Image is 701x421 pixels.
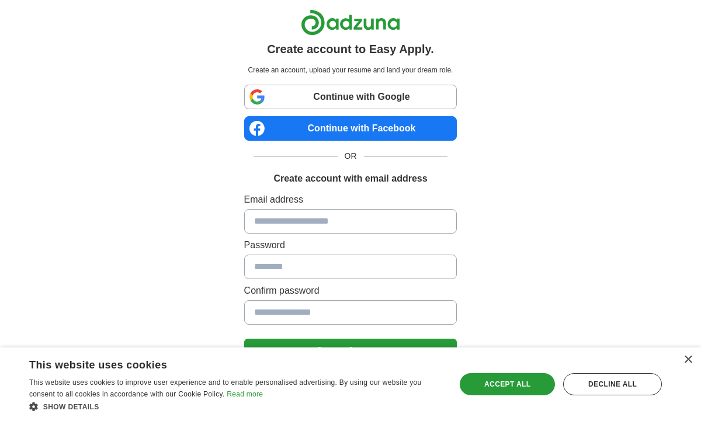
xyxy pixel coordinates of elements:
[563,373,662,395] div: Decline all
[244,116,457,141] a: Continue with Facebook
[43,403,99,411] span: Show details
[29,354,414,372] div: This website uses cookies
[683,356,692,364] div: Close
[29,378,421,398] span: This website uses cookies to improve user experience and to enable personalised advertising. By u...
[267,40,434,58] h1: Create account to Easy Apply.
[244,85,457,109] a: Continue with Google
[301,9,400,36] img: Adzuna logo
[227,390,263,398] a: Read more, opens a new window
[273,172,427,186] h1: Create account with email address
[244,284,457,298] label: Confirm password
[29,401,443,412] div: Show details
[244,193,457,207] label: Email address
[338,150,364,162] span: OR
[244,238,457,252] label: Password
[460,373,555,395] div: Accept all
[247,65,455,75] p: Create an account, upload your resume and land your dream role.
[244,339,457,363] button: Create Account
